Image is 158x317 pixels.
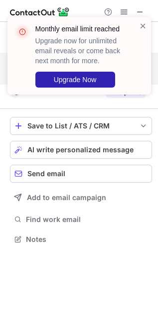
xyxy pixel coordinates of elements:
button: Send email [10,165,152,183]
p: Upgrade now for unlimited email reveals or come back next month for more. [35,36,127,66]
button: Find work email [10,212,152,226]
span: Upgrade Now [54,76,97,84]
button: Add to email campaign [10,189,152,207]
div: Save to List / ATS / CRM [27,122,135,130]
button: save-profile-one-click [10,117,152,135]
img: ContactOut v5.3.10 [10,6,70,18]
span: Send email [27,170,65,178]
header: Monthly email limit reached [35,24,127,34]
span: Notes [26,235,148,244]
button: Notes [10,232,152,246]
span: Find work email [26,215,148,224]
img: error [14,24,30,40]
span: AI write personalized message [27,146,134,154]
button: AI write personalized message [10,141,152,159]
span: Add to email campaign [27,194,106,202]
button: Upgrade Now [35,72,115,88]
